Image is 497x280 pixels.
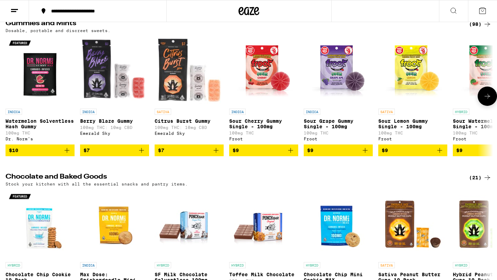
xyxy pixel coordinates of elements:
p: Sour Cherry Gummy Single - 100mg [229,118,298,129]
p: HYBRID [304,262,320,268]
p: Watermelon Solventless Hash Gummy [6,118,75,129]
span: $9 [233,148,239,153]
div: Emerald Sky [80,131,149,136]
p: Stock your kitchen with all the essential snacks and pantry items. [6,182,188,186]
button: Add to bag [80,144,149,156]
p: HYBRID [155,262,171,268]
button: Add to bag [304,144,373,156]
p: INDICA [80,262,97,268]
div: Emerald Sky [155,131,224,136]
img: Emerald Sky - Berry Blaze Gummy [80,36,149,105]
img: Punch Edibles - Toffee Milk Chocolate [229,190,298,259]
a: Open page for Watermelon Solventless Hash Gummy from Dr. Norm's [6,36,75,144]
button: Add to bag [155,144,224,156]
div: Dr. Norm's [6,137,75,141]
p: INDICA [80,109,97,115]
p: Berry Blaze Gummy [80,118,149,124]
button: Add to bag [229,144,298,156]
span: $9 [307,148,313,153]
p: Sour Lemon Gummy Single - 100mg [378,118,447,129]
p: 100mg THC [378,131,447,135]
img: Emerald Sky - Citrus Burst Gummy [155,36,224,105]
p: 100mg THC [229,131,298,135]
p: SATIVA [155,109,171,115]
p: 100mg THC [6,131,75,135]
p: HYBRID [6,262,22,268]
p: 100mg THC: 10mg CBD [155,125,224,130]
p: INDICA [6,109,22,115]
span: Hi. Need any help? [4,5,50,10]
p: 100mg THC [304,131,373,135]
p: Citrus Burst Gummy [155,118,224,124]
span: $7 [158,148,164,153]
p: Toffee Milk Chocolate [229,272,298,277]
img: Dr. Norm's - Watermelon Solventless Hash Gummy [6,36,75,105]
h2: Chocolate and Baked Goods [6,173,458,182]
p: SATIVA [378,262,395,268]
span: $9 [382,148,388,153]
a: Open page for Citrus Burst Gummy from Emerald Sky [155,36,224,144]
img: Froot - Sour Cherry Gummy Single - 100mg [229,36,298,105]
p: HYBRID [453,262,469,268]
button: Add to bag [378,144,447,156]
p: INDICA [304,109,320,115]
a: Open page for Sour Lemon Gummy Single - 100mg from Froot [378,36,447,144]
a: Open page for Sour Grape Gummy Single - 100mg from Froot [304,36,373,144]
img: Emerald Sky - Sativa Peanut Butter Cups 10-Pack [378,190,447,259]
p: SATIVA [378,109,395,115]
a: Open page for Sour Cherry Gummy Single - 100mg from Froot [229,36,298,144]
img: Froot - Sour Grape Gummy Single - 100mg [304,36,373,105]
span: $10 [9,148,18,153]
p: HYBRID [229,262,246,268]
p: INDICA [229,109,246,115]
p: 100mg THC: 10mg CBD [80,125,149,130]
img: Punch Edibles - SF Milk Chocolate Solventless 100mg [155,190,224,259]
div: Froot [229,137,298,141]
p: Sour Grape Gummy Single - 100mg [304,118,373,129]
img: Dr. Norm's - Chocolate Chip Mini Cookie MAX [304,190,373,259]
div: Froot [378,137,447,141]
h2: Gummies and Mints [6,20,458,28]
p: HYBRID [453,109,469,115]
a: (21) [469,173,491,182]
span: $7 [84,148,90,153]
div: Froot [304,137,373,141]
img: Dr. Norm's - Chocolate Chip Cookie 10-Pack [6,190,75,259]
img: Dr. Norm's - Max Dose: Snickerdoodle Mini Cookie - Indica [80,190,149,259]
a: (98) [469,20,491,28]
a: Open page for Berry Blaze Gummy from Emerald Sky [80,36,149,144]
button: Add to bag [6,144,75,156]
span: $9 [456,148,462,153]
img: Froot - Sour Lemon Gummy Single - 100mg [378,36,447,105]
p: Dosable, portable and discreet sweets. [6,28,110,33]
